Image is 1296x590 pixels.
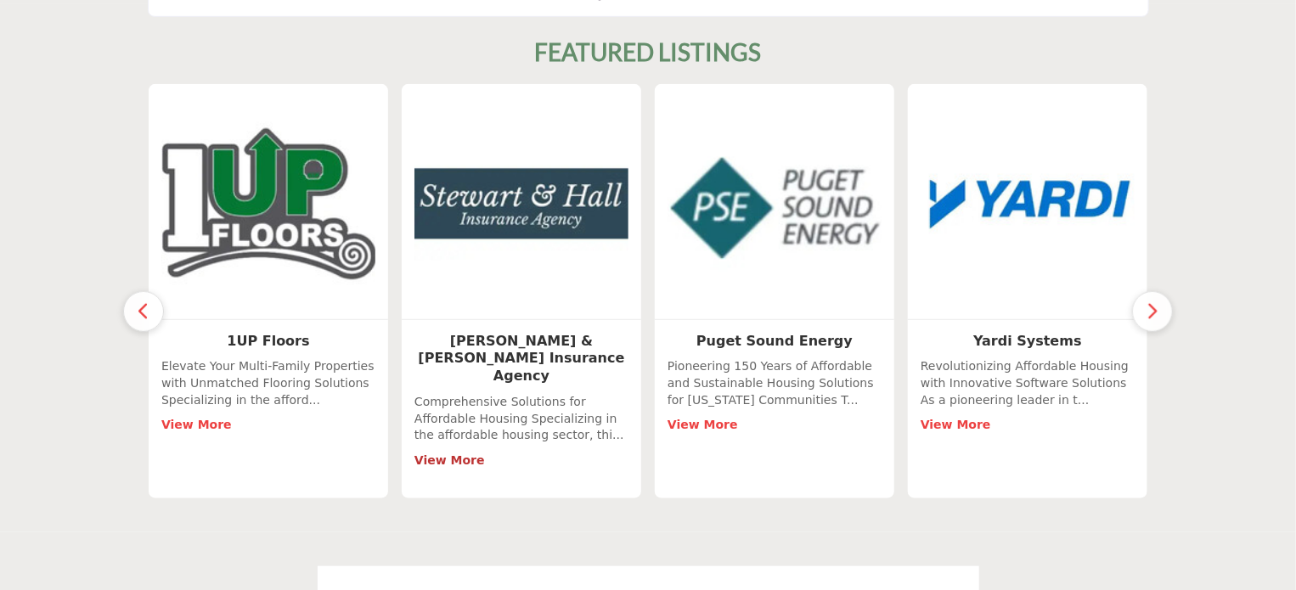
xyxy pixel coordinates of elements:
img: Yardi Systems [921,97,1135,311]
img: Puget Sound Energy [668,97,882,311]
div: Pioneering 150 Years of Affordable and Sustainable Housing Solutions for [US_STATE] Communities T... [668,358,882,486]
a: View More [161,418,232,431]
div: Comprehensive Solutions for Affordable Housing Specializing in the affordable housing sector, thi... [414,394,628,486]
div: Elevate Your Multi-Family Properties with Unmatched Flooring Solutions Specializing in the afford... [161,358,375,486]
a: View More [921,418,991,431]
img: 1UP Floors [161,97,375,311]
img: Stewart & Hall Insurance Agency [414,97,628,311]
a: 1UP Floors [227,333,309,349]
b: Stewart & Hall Insurance Agency [419,333,625,385]
h2: FEATURED LISTINGS [535,38,762,67]
a: Puget Sound Energy [696,333,853,349]
a: View More [668,418,738,431]
a: [PERSON_NAME] & [PERSON_NAME] Insurance Agency [419,333,625,385]
a: View More [414,453,485,467]
a: Yardi Systems [973,333,1081,349]
div: Revolutionizing Affordable Housing with Innovative Software Solutions As a pioneering leader in t... [921,358,1135,486]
